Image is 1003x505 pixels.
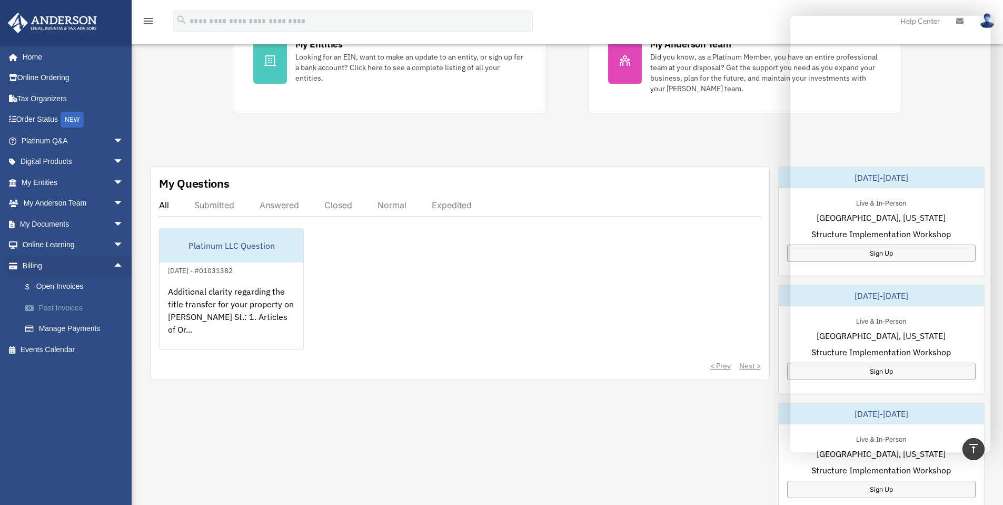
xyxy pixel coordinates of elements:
img: Anderson Advisors Platinum Portal [5,13,100,33]
a: Digital Productsarrow_drop_down [7,151,140,172]
div: [DATE]-[DATE] [779,285,984,306]
div: Submitted [194,200,234,210]
div: All [159,200,169,210]
a: Platinum LLC Question[DATE] - #01031382Additional clarity regarding the title transfer for your p... [159,228,304,349]
div: Closed [324,200,352,210]
a: My Entitiesarrow_drop_down [7,172,140,193]
div: Did you know, as a Platinum Member, you have an entire professional team at your disposal? Get th... [650,52,882,94]
div: Normal [378,200,406,210]
span: arrow_drop_down [113,172,134,193]
a: Billingarrow_drop_up [7,255,140,276]
div: [DATE]-[DATE] [779,167,984,188]
a: Sign Up [787,245,976,262]
a: My Documentsarrow_drop_down [7,213,140,235]
i: search [176,14,187,26]
div: Answered [260,200,299,210]
a: Home [7,46,134,67]
div: [DATE]-[DATE] [779,403,984,424]
a: Sign Up [787,481,976,498]
iframe: Chat Window [790,16,990,452]
a: Online Ordering [7,67,140,89]
div: Additional clarity regarding the title transfer for your property on [PERSON_NAME] St.: 1. Articl... [160,277,303,359]
div: Platinum LLC Question [160,229,303,263]
a: Online Learningarrow_drop_down [7,235,140,256]
a: My Anderson Teamarrow_drop_down [7,193,140,214]
span: $ [31,280,36,294]
div: [DATE] - #01031382 [160,264,241,275]
span: Structure Implementation Workshop [811,464,951,477]
span: arrow_drop_down [113,151,134,173]
span: arrow_drop_down [113,235,134,256]
div: Looking for an EIN, want to make an update to an entity, or sign up for a bank account? Click her... [295,52,527,83]
a: My Entities Looking for an EIN, want to make an update to an entity, or sign up for a bank accoun... [234,18,547,113]
a: menu [142,18,155,27]
a: Past Invoices [15,297,140,318]
div: NEW [61,112,84,128]
a: Platinum Q&Aarrow_drop_down [7,130,140,151]
span: arrow_drop_down [113,130,134,152]
span: arrow_drop_down [113,213,134,235]
span: [GEOGRAPHIC_DATA], [US_STATE] [817,448,946,460]
a: $Open Invoices [15,276,140,298]
a: Manage Payments [15,318,140,339]
a: My Anderson Team Did you know, as a Platinum Member, you have an entire professional team at your... [589,18,901,113]
div: Expedited [432,200,472,210]
a: Order StatusNEW [7,109,140,131]
a: Events Calendar [7,339,140,360]
a: Sign Up [787,363,976,380]
i: menu [142,15,155,27]
a: Tax Organizers [7,88,140,109]
span: arrow_drop_down [113,193,134,215]
div: My Questions [159,176,230,191]
img: User Pic [979,13,995,28]
span: arrow_drop_up [113,255,134,277]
